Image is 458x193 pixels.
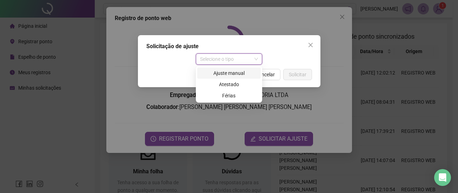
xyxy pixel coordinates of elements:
div: Ajuste manual [197,67,261,79]
span: close [308,42,313,48]
div: Atestado [197,79,261,90]
div: Solicitação de ajuste [146,42,312,51]
div: Férias [197,90,261,101]
button: Close [305,39,316,51]
span: Cancelar [255,71,275,78]
div: Open Intercom Messenger [434,169,451,186]
span: Selecione o tipo [200,54,258,64]
button: Solicitar [283,69,312,80]
div: Férias [201,92,257,99]
div: Atestado [201,81,257,88]
div: Ajuste manual [201,69,257,77]
button: Cancelar [250,69,280,80]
